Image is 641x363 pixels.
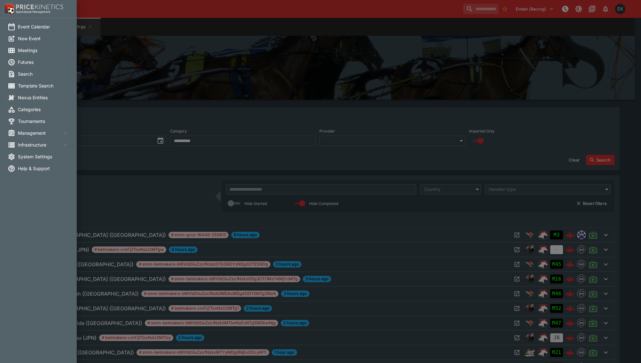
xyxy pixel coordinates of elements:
span: Event Calendar [18,23,69,30]
span: Management [18,130,61,136]
span: Futures [18,59,69,65]
span: Help & Support [18,165,69,172]
span: System Settings [18,153,69,160]
span: Template Search [18,82,69,89]
span: Meetings [18,47,69,54]
span: Infrastructure [18,141,61,148]
img: PriceKinetics Logo [2,3,15,15]
span: Categories [18,106,69,113]
span: Nexus Entities [18,94,69,101]
span: Tournaments [18,118,69,125]
span: New Event [18,35,69,42]
img: PriceKinetics [16,4,63,9]
span: Search [18,71,69,77]
img: Sportsbook Management [16,11,51,13]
